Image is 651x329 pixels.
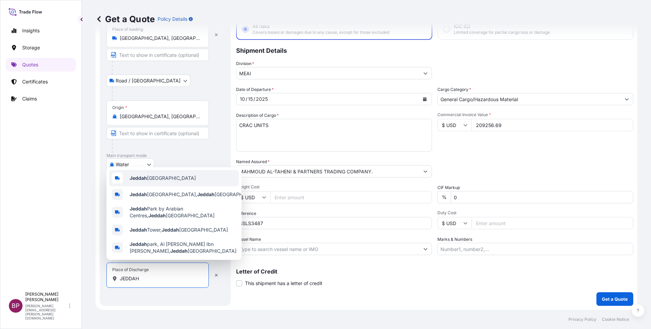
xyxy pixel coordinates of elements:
[247,95,254,103] div: day,
[96,14,155,25] p: Get a Quote
[239,95,246,103] div: month,
[419,67,432,79] button: Show suggestions
[437,210,633,216] span: Duty Cost
[236,158,270,165] label: Named Assured
[116,161,129,168] span: Water
[236,210,256,217] label: Reference
[170,248,188,254] b: Jeddah
[236,112,279,119] label: Description of Cargo
[116,77,180,84] span: Road / [GEOGRAPHIC_DATA]
[130,206,147,211] b: Jeddah
[419,94,430,105] button: Calendar
[437,112,633,117] span: Commercial Invoice Value
[270,191,432,203] input: Enter amount
[602,317,629,322] p: Cookie Notice
[438,93,621,105] input: Select a commodity type
[120,35,200,42] input: Place of loading
[602,296,628,302] p: Get a Quote
[130,227,147,233] b: Jeddah
[472,119,633,131] input: Type amount
[621,93,633,105] button: Show suggestions
[22,95,37,102] p: Claims
[254,95,255,103] div: /
[472,217,633,229] input: Enter amount
[236,269,633,274] p: Letter of Credit
[148,213,166,218] b: Jeddah
[437,236,472,243] label: Marks & Numbers
[158,16,187,22] p: Policy Details
[246,95,247,103] div: /
[106,75,190,87] button: Select transport
[236,40,633,60] p: Shipment Details
[130,191,147,197] b: Jeddah
[106,158,154,171] button: Select transport
[130,175,196,182] span: [GEOGRAPHIC_DATA]
[162,227,179,233] b: Jeddah
[22,61,38,68] p: Quotes
[255,95,269,103] div: year,
[130,226,228,233] span: Tower, [GEOGRAPHIC_DATA]
[130,241,147,247] b: Jeddah
[236,165,419,177] input: Full name
[12,302,20,309] span: BP
[419,243,432,255] button: Show suggestions
[130,175,147,181] b: Jeddah
[120,113,200,120] input: Origin
[451,191,633,203] input: Enter percentage
[245,280,322,287] span: This shipment has a letter of credit
[437,184,460,191] label: CIF Markup
[112,105,127,110] div: Origin
[437,243,633,255] input: Number1, number2,...
[197,191,215,197] b: Jeddah
[22,78,48,85] p: Certificates
[236,86,274,93] span: Date of Departure
[112,267,149,272] div: Place of Discharge
[419,165,432,177] button: Show suggestions
[120,275,200,282] input: Place of Discharge
[25,292,68,302] p: [PERSON_NAME] [PERSON_NAME]
[236,184,432,190] span: Freight Cost
[236,236,261,243] label: Vessel Name
[236,67,419,79] input: Type to search division
[106,127,209,139] input: Text to appear on certificate
[106,167,242,260] div: Show suggestions
[236,60,254,67] label: Division
[568,317,596,322] p: Privacy Policy
[22,27,40,34] p: Insights
[236,243,419,255] input: Type to search vessel name or IMO
[22,44,40,51] p: Storage
[437,86,471,93] label: Cargo Category
[130,191,263,198] span: [GEOGRAPHIC_DATA], [GEOGRAPHIC_DATA]
[130,241,236,254] span: park, Al [PERSON_NAME] Ibn [PERSON_NAME], [GEOGRAPHIC_DATA]
[25,304,68,320] p: [PERSON_NAME][EMAIL_ADDRESS][PERSON_NAME][DOMAIN_NAME]
[106,153,224,158] p: Main transport mode
[106,49,209,61] input: Text to appear on certificate
[236,217,432,229] input: Your internal reference
[437,191,451,203] div: %
[130,205,236,219] span: Park by Arabian Centres, [GEOGRAPHIC_DATA]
